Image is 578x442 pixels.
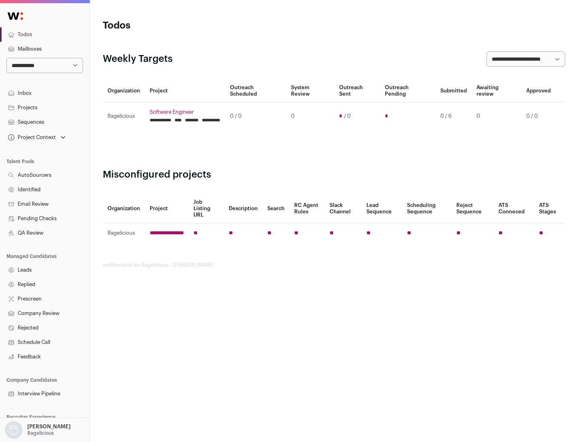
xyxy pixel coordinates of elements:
th: Description [224,194,263,223]
td: 0 / 0 [225,102,286,130]
div: Project Context [6,134,56,141]
th: ATS Stages [534,194,565,223]
th: Job Listing URL [189,194,224,223]
button: Open dropdown [3,421,72,439]
th: Organization [103,80,145,102]
img: Wellfound [3,8,27,24]
th: ATS Conneced [494,194,534,223]
a: Software Engineer [150,109,220,115]
td: Bagelicious [103,102,145,130]
th: Approved [521,80,556,102]
th: Outreach Sent [334,80,381,102]
th: Submitted [436,80,472,102]
th: Project [145,80,225,102]
td: 0 / 6 [436,102,472,130]
p: Bagelicious [27,430,54,436]
footer: wellfound:ai for Bagelicious - [PERSON_NAME] [103,262,565,268]
img: nopic.png [5,421,22,439]
h2: Weekly Targets [103,53,173,65]
th: Reject Sequence [452,194,494,223]
th: System Review [286,80,334,102]
th: Outreach Scheduled [225,80,286,102]
th: Slack Channel [325,194,362,223]
h2: Misconfigured projects [103,168,565,181]
th: Outreach Pending [380,80,435,102]
th: RC Agent Rules [289,194,324,223]
th: Search [263,194,289,223]
th: Awaiting review [472,80,521,102]
td: 0 / 0 [521,102,556,130]
h1: Todos [103,19,257,32]
td: 0 [472,102,521,130]
td: Bagelicious [103,223,145,243]
p: [PERSON_NAME] [27,424,71,430]
td: 0 [286,102,334,130]
th: Project [145,194,189,223]
th: Scheduling Sequence [402,194,452,223]
th: Organization [103,194,145,223]
span: / 0 [344,113,351,119]
button: Open dropdown [6,132,67,143]
th: Lead Sequence [362,194,402,223]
